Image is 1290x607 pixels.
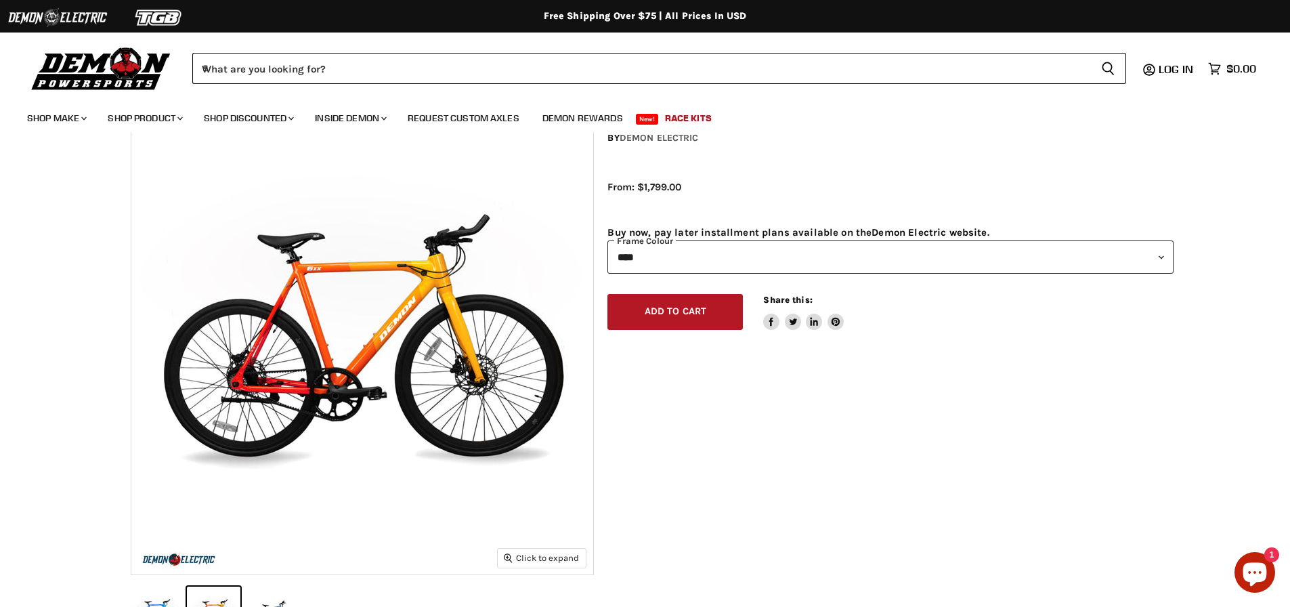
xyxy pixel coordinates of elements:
button: Search [1090,53,1126,84]
span: Log in [1159,62,1193,76]
a: Request Custom Axles [397,104,530,132]
div: Free Shipping Over $75 | All Prices In USD [104,10,1187,22]
input: When autocomplete results are available use up and down arrows to review and enter to select [192,53,1090,84]
img: TGB Logo 2 [108,5,210,30]
a: Shop Product [98,104,191,132]
a: Shop Discounted [194,104,302,132]
a: Inside Demon [305,104,395,132]
form: Product [192,53,1126,84]
a: Race Kits [655,104,722,132]
a: $0.00 [1201,59,1263,79]
img: Demon Electric Logo 2 [7,5,108,30]
span: $0.00 [1226,62,1256,75]
a: Log in [1153,63,1201,75]
a: Demon Rewards [532,104,633,132]
span: Click to expand [504,553,579,563]
a: Shop Make [17,104,95,132]
button: Click to expand [498,549,586,567]
ul: Main menu [17,99,1253,132]
img: Demon Powersports [27,44,175,92]
span: New! [636,114,659,125]
inbox-online-store-chat: Shopify online store chat [1230,552,1279,596]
